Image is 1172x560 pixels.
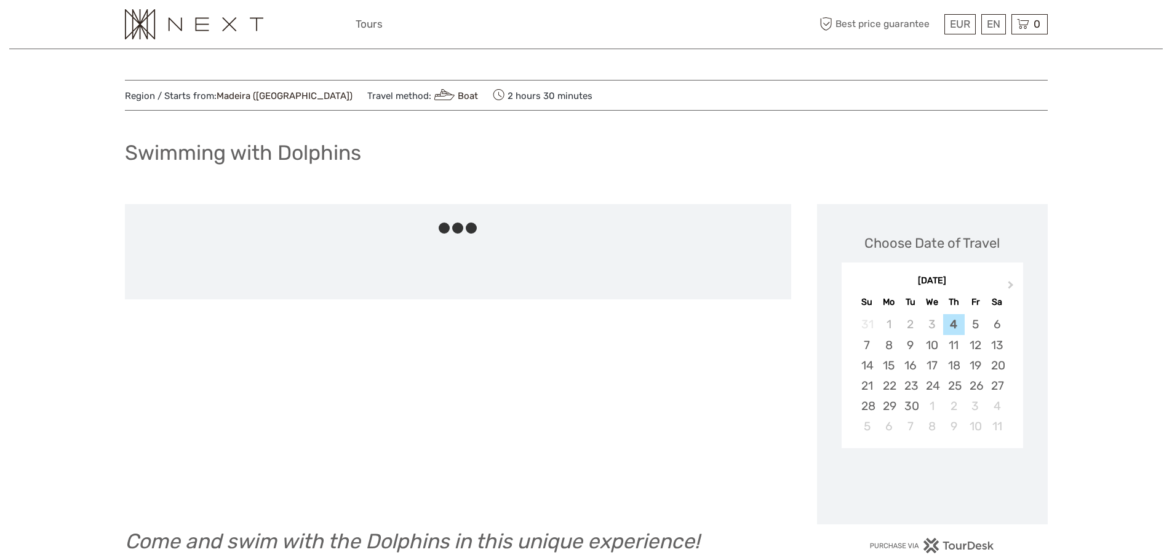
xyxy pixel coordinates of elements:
div: Choose Tuesday, September 23rd, 2025 [899,376,921,396]
span: 2 hours 30 minutes [493,87,592,104]
div: Choose Thursday, September 25th, 2025 [943,376,965,396]
div: Choose Thursday, September 11th, 2025 [943,335,965,355]
div: Choose Thursday, September 18th, 2025 [943,355,965,376]
div: Not available Tuesday, September 2nd, 2025 [899,314,921,334]
img: 3282-a978e506-1cde-4c38-be18-ebef36df7ad8_logo_small.png [125,9,263,39]
div: Fr [965,294,986,310]
div: Choose Saturday, September 6th, 2025 [986,314,1008,334]
div: Choose Saturday, October 4th, 2025 [986,396,1008,416]
div: Not available Wednesday, September 3rd, 2025 [921,314,943,334]
div: Choose Friday, September 12th, 2025 [965,335,986,355]
div: Choose Wednesday, October 8th, 2025 [921,416,943,436]
div: Choose Tuesday, September 9th, 2025 [899,335,921,355]
div: Choose Tuesday, September 16th, 2025 [899,355,921,376]
img: PurchaseViaTourDesk.png [869,538,994,553]
a: Madeira ([GEOGRAPHIC_DATA]) [217,90,353,101]
div: Choose Sunday, September 21st, 2025 [856,376,878,396]
div: Choose Thursday, October 9th, 2025 [943,416,965,436]
span: Travel method: [367,87,479,104]
div: Choose Monday, September 29th, 2025 [878,396,899,416]
div: Choose Saturday, September 13th, 2025 [986,335,1008,355]
div: Choose Friday, September 5th, 2025 [965,314,986,334]
span: Region / Starts from: [125,90,353,103]
div: Not available Sunday, August 31st, 2025 [856,314,878,334]
div: Choose Monday, September 15th, 2025 [878,355,899,376]
div: Choose Sunday, September 14th, 2025 [856,355,878,376]
div: Choose Saturday, September 27th, 2025 [986,376,1008,396]
div: Choose Sunday, October 5th, 2025 [856,416,878,436]
em: Come and swim with the Dolphins in this unique experience! [125,529,700,553]
div: Tu [899,294,921,310]
span: EUR [950,18,970,30]
div: Choose Wednesday, September 24th, 2025 [921,376,943,396]
div: Choose Sunday, September 7th, 2025 [856,335,878,355]
button: Next Month [1002,278,1022,298]
div: Choose Thursday, September 4th, 2025 [943,314,965,334]
div: Not available Monday, September 1st, 2025 [878,314,899,334]
div: Choose Monday, September 8th, 2025 [878,335,899,355]
div: Choose Saturday, October 11th, 2025 [986,416,1008,436]
span: Best price guarantee [817,14,941,34]
div: Sa [986,294,1008,310]
div: Mo [878,294,899,310]
div: Choose Saturday, September 20th, 2025 [986,355,1008,376]
div: Choose Wednesday, October 1st, 2025 [921,396,943,416]
div: Choose Tuesday, October 7th, 2025 [899,416,921,436]
div: Choose Friday, October 3rd, 2025 [965,396,986,416]
div: Choose Wednesday, September 17th, 2025 [921,355,943,376]
div: We [921,294,943,310]
div: Loading... [928,480,936,488]
div: Choose Thursday, October 2nd, 2025 [943,396,965,416]
div: Choose Sunday, September 28th, 2025 [856,396,878,416]
div: Choose Tuesday, September 30th, 2025 [899,396,921,416]
span: 0 [1032,18,1042,30]
div: Choose Friday, September 26th, 2025 [965,376,986,396]
div: Choose Monday, October 6th, 2025 [878,416,899,436]
div: [DATE] [842,275,1023,288]
a: Boat [431,90,479,101]
div: Choose Friday, September 19th, 2025 [965,355,986,376]
div: Su [856,294,878,310]
h1: Swimming with Dolphins [125,140,361,165]
div: month 2025-09 [845,314,1019,436]
div: Choose Monday, September 22nd, 2025 [878,376,899,396]
div: Th [943,294,965,310]
div: Choose Friday, October 10th, 2025 [965,416,986,436]
div: EN [981,14,1006,34]
div: Choose Date of Travel [864,234,1000,253]
a: Tours [356,15,383,33]
div: Choose Wednesday, September 10th, 2025 [921,335,943,355]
